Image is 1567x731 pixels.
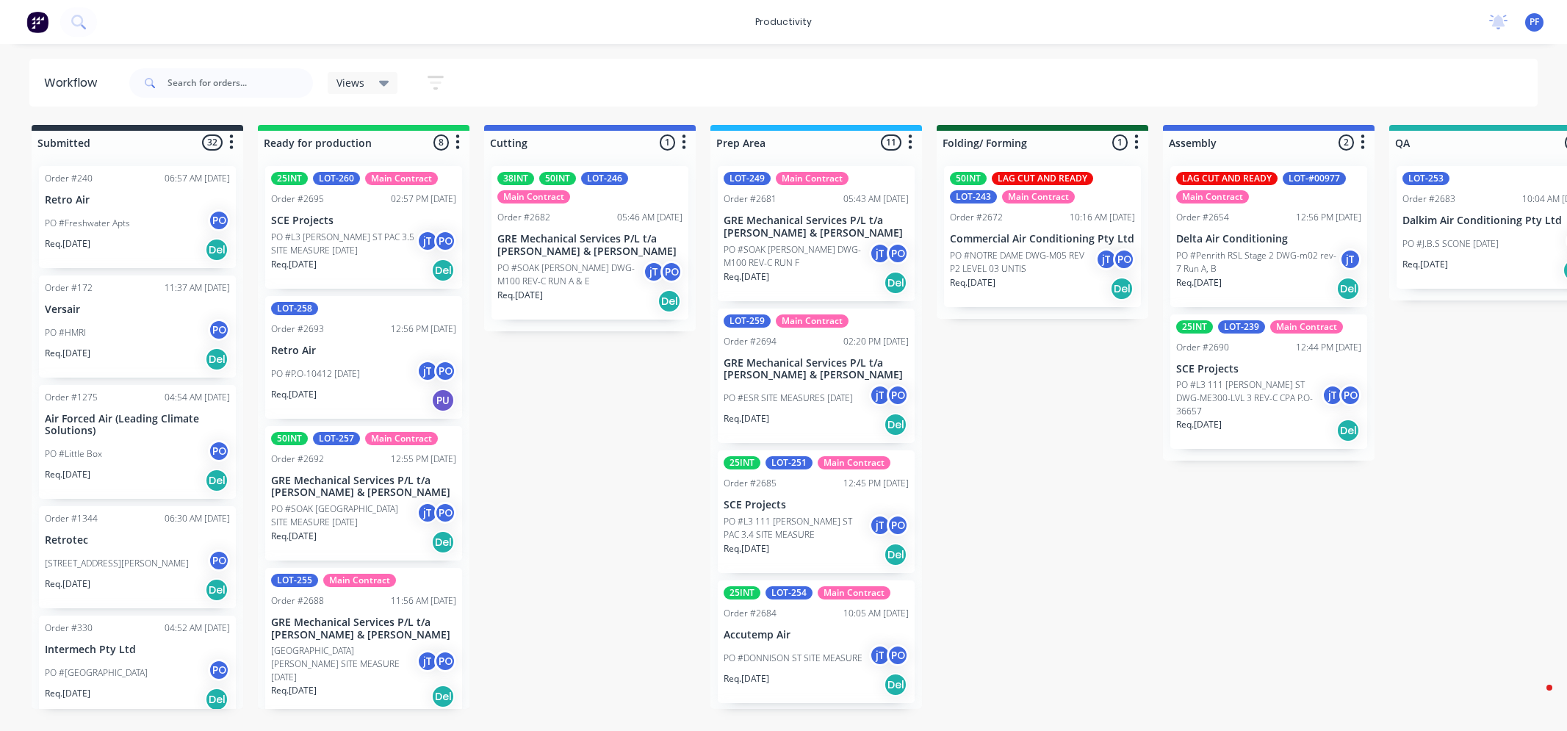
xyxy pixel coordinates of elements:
div: Order #134406:30 AM [DATE]Retrotec[STREET_ADDRESS][PERSON_NAME]POReq.[DATE]Del [39,506,236,608]
div: PO [434,360,456,382]
p: PO #HMRI [45,326,86,339]
p: Req. [DATE] [45,577,90,591]
div: Order #2682 [497,211,550,224]
p: SCE Projects [1176,363,1361,375]
div: jT [417,360,439,382]
div: Del [1336,419,1360,442]
p: PO #DONNISON ST SITE MEASURE [724,652,862,665]
div: Main Contract [776,172,849,185]
div: Order #2681 [724,192,777,206]
p: GRE Mechanical Services P/L t/a [PERSON_NAME] & [PERSON_NAME] [497,233,682,258]
p: GRE Mechanical Services P/L t/a [PERSON_NAME] & [PERSON_NAME] [724,215,909,240]
div: Main Contract [818,586,890,599]
div: Main Contract [365,172,438,185]
div: 12:44 PM [DATE] [1296,341,1361,354]
div: LOT-243 [950,190,997,204]
div: Order #1275 [45,391,98,404]
div: LOT-255 [271,574,318,587]
div: 12:55 PM [DATE] [391,453,456,466]
input: Search for orders... [167,68,313,98]
p: Delta Air Conditioning [1176,233,1361,245]
div: Del [205,578,228,602]
p: PO #Penrith RSL Stage 2 DWG-m02 rev-7 Run A, B [1176,249,1339,276]
div: Main Contract [1270,320,1343,334]
div: Order #2684 [724,607,777,620]
div: LAG CUT AND READY [1176,172,1278,185]
div: 06:30 AM [DATE] [165,512,230,525]
div: 02:20 PM [DATE] [843,335,909,348]
p: PO #J.B.S SCONE [DATE] [1402,237,1499,251]
p: PO #[GEOGRAPHIC_DATA] [45,666,148,680]
div: jT [1339,248,1361,270]
div: Del [1110,277,1134,300]
div: PO [1339,384,1361,406]
div: PO [208,319,230,341]
div: Order #2685 [724,477,777,490]
div: jT [417,230,439,252]
p: Req. [DATE] [271,684,317,697]
div: LOT-258 [271,302,318,315]
div: Order #2683 [1402,192,1455,206]
div: LOT-255Main ContractOrder #268811:56 AM [DATE]GRE Mechanical Services P/L t/a [PERSON_NAME] & [PE... [265,568,462,715]
p: PO #SOAK [GEOGRAPHIC_DATA] SITE MEASURE [DATE] [271,503,417,529]
p: Req. [DATE] [724,542,769,555]
div: LOT-258Order #269312:56 PM [DATE]Retro AirPO #P.O-10412 [DATE]jTPOReq.[DATE]PU [265,296,462,419]
p: Req. [DATE] [45,468,90,481]
div: Order #2688 [271,594,324,608]
div: 38INT50INTLOT-246Main ContractOrder #268205:46 AM [DATE]GRE Mechanical Services P/L t/a [PERSON_N... [491,166,688,320]
div: Order #172 [45,281,93,295]
div: 50INTLAG CUT AND READYLOT-243Main ContractOrder #267210:16 AM [DATE]Commercial Air Conditioning P... [944,166,1141,307]
div: jT [1095,248,1117,270]
div: Main Contract [323,574,396,587]
div: LOT-257 [313,432,360,445]
div: PO [887,242,909,264]
div: LOT-246 [581,172,628,185]
div: PO [887,514,909,536]
div: LOT-#00977 [1283,172,1346,185]
div: LOT-249 [724,172,771,185]
iframe: Intercom live chat [1517,681,1552,716]
div: Main Contract [818,456,890,469]
p: Req. [DATE] [1402,258,1448,271]
div: productivity [748,11,819,33]
div: Order #330 [45,622,93,635]
div: Order #2692 [271,453,324,466]
div: 25INTLOT-254Main ContractOrder #268410:05 AM [DATE]Accutemp AirPO #DONNISON ST SITE MEASUREjTPORe... [718,580,915,703]
p: PO #P.O-10412 [DATE] [271,367,360,381]
div: PO [887,384,909,406]
div: Del [431,259,455,282]
p: PO #L3 111 [PERSON_NAME] ST DWG-ME300-LVL 3 REV-C CPA P.O-36657 [1176,378,1322,418]
div: LAG CUT AND READYLOT-#00977Main ContractOrder #265412:56 PM [DATE]Delta Air ConditioningPO #Penri... [1170,166,1367,307]
p: PO #L3 111 [PERSON_NAME] ST PAC 3.4 SITE MEASURE [724,515,869,541]
p: Req. [DATE] [724,270,769,284]
div: PO [1113,248,1135,270]
div: jT [869,384,891,406]
div: jT [417,502,439,524]
div: Main Contract [1002,190,1075,204]
p: PO #L3 [PERSON_NAME] ST PAC 3.5 SITE MEASURE [DATE] [271,231,417,257]
div: Del [205,348,228,371]
div: LOT-239 [1218,320,1265,334]
p: PO #Little Box [45,447,102,461]
div: PU [431,389,455,412]
div: PO [208,659,230,681]
div: Main Contract [1176,190,1249,204]
div: 25INT [271,172,308,185]
div: PO [434,230,456,252]
div: PO [434,502,456,524]
div: Order #33004:52 AM [DATE]Intermech Pty LtdPO #[GEOGRAPHIC_DATA]POReq.[DATE]Del [39,616,236,718]
p: Req. [DATE] [497,289,543,302]
div: PO [208,209,230,231]
div: Del [431,685,455,708]
div: LAG CUT AND READY [992,172,1093,185]
p: GRE Mechanical Services P/L t/a [PERSON_NAME] & [PERSON_NAME] [271,616,456,641]
p: Req. [DATE] [271,258,317,271]
div: LOT-259 [724,314,771,328]
p: PO #ESR SITE MEASURES [DATE] [724,392,853,405]
div: 10:16 AM [DATE] [1070,211,1135,224]
div: Del [884,413,907,436]
div: 05:46 AM [DATE] [617,211,682,224]
div: Order #240 [45,172,93,185]
p: Req. [DATE] [45,237,90,251]
div: Order #2690 [1176,341,1229,354]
